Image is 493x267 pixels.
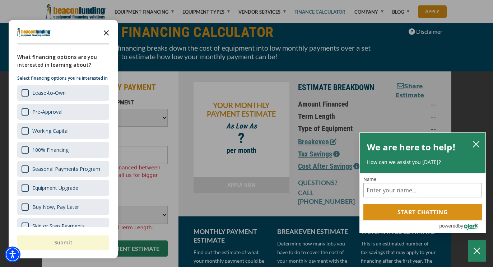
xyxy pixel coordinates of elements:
div: Skip or Step Payments [17,218,109,234]
div: 100% Financing [32,146,69,153]
p: How can we assist you [DATE]? [367,159,478,166]
span: powered [439,221,458,230]
button: Close the survey [99,25,113,39]
div: olark chatbox [359,132,486,234]
div: Lease-to-Own [17,85,109,101]
span: by [458,221,463,230]
div: Equipment Upgrade [17,180,109,196]
div: 100% Financing [17,142,109,158]
div: Buy Now, Pay Later [32,203,79,210]
div: Pre-Approval [32,108,62,115]
p: Select financing options you're interested in [17,75,109,82]
div: Seasonal Payments Program [32,165,100,172]
div: What financing options are you interested in learning about? [17,53,109,69]
div: Survey [9,20,118,258]
div: Skip or Step Payments [32,222,85,229]
button: Close Chatbox [468,240,486,262]
div: Working Capital [32,127,69,134]
h2: We are here to help! [367,140,456,154]
div: Accessibility Menu [5,247,20,262]
div: Equipment Upgrade [32,184,78,191]
div: Seasonal Payments Program [17,161,109,177]
label: Name [363,177,482,182]
button: close chatbox [470,139,482,149]
div: Pre-Approval [17,104,109,120]
div: Lease-to-Own [32,89,66,96]
img: Company logo [17,28,51,37]
button: Start chatting [363,204,482,220]
a: Powered by Olark [439,221,485,233]
button: Submit [17,235,109,250]
input: Name [363,183,482,197]
div: Buy Now, Pay Later [17,199,109,215]
div: Working Capital [17,123,109,139]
